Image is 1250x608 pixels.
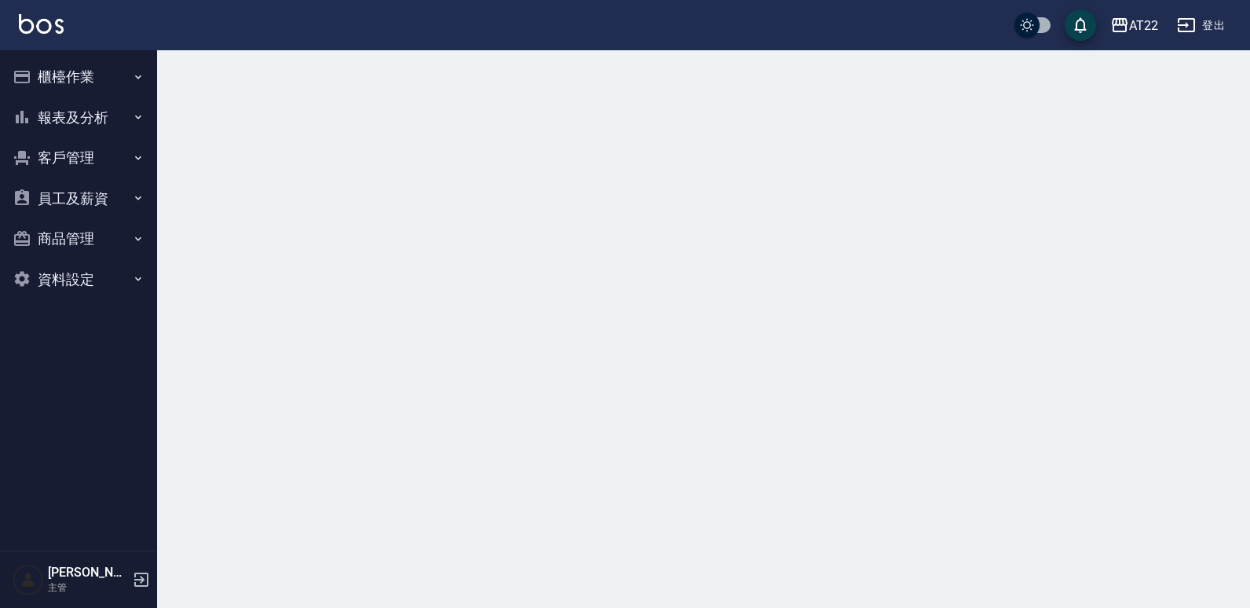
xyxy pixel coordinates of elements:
button: save [1065,9,1096,41]
h5: [PERSON_NAME] [48,565,128,581]
button: 資料設定 [6,259,151,300]
button: AT22 [1104,9,1164,42]
button: 客戶管理 [6,137,151,178]
button: 報表及分析 [6,97,151,138]
p: 主管 [48,581,128,595]
button: 登出 [1171,11,1231,40]
button: 員工及薪資 [6,178,151,219]
button: 商品管理 [6,218,151,259]
img: Person [13,564,44,595]
img: Logo [19,14,64,34]
div: AT22 [1129,16,1158,35]
button: 櫃檯作業 [6,57,151,97]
